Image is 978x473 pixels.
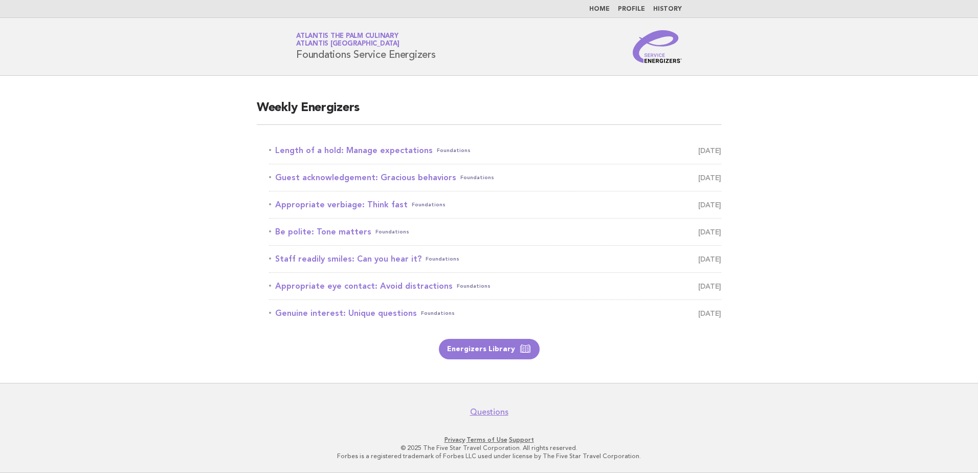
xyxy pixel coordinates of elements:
[269,225,721,239] a: Be polite: Tone mattersFoundations [DATE]
[698,279,721,293] span: [DATE]
[296,33,399,47] a: Atlantis The Palm CulinaryAtlantis [GEOGRAPHIC_DATA]
[466,436,507,443] a: Terms of Use
[296,33,436,60] h1: Foundations Service Energizers
[269,252,721,266] a: Staff readily smiles: Can you hear it?Foundations [DATE]
[269,306,721,320] a: Genuine interest: Unique questionsFoundations [DATE]
[460,170,494,185] span: Foundations
[176,452,802,460] p: Forbes is a registered trademark of Forbes LLC used under license by The Five Star Travel Corpora...
[257,100,721,125] h2: Weekly Energizers
[633,30,682,63] img: Service Energizers
[470,407,508,417] a: Questions
[421,306,455,320] span: Foundations
[176,436,802,444] p: · ·
[589,6,610,12] a: Home
[509,436,534,443] a: Support
[296,41,399,48] span: Atlantis [GEOGRAPHIC_DATA]
[444,436,465,443] a: Privacy
[375,225,409,239] span: Foundations
[412,198,446,212] span: Foundations
[698,170,721,185] span: [DATE]
[653,6,682,12] a: History
[698,225,721,239] span: [DATE]
[698,252,721,266] span: [DATE]
[698,198,721,212] span: [DATE]
[269,170,721,185] a: Guest acknowledgement: Gracious behaviorsFoundations [DATE]
[269,279,721,293] a: Appropriate eye contact: Avoid distractionsFoundations [DATE]
[426,252,459,266] span: Foundations
[457,279,491,293] span: Foundations
[439,339,540,359] a: Energizers Library
[698,143,721,158] span: [DATE]
[269,198,721,212] a: Appropriate verbiage: Think fastFoundations [DATE]
[269,143,721,158] a: Length of a hold: Manage expectationsFoundations [DATE]
[176,444,802,452] p: © 2025 The Five Star Travel Corporation. All rights reserved.
[698,306,721,320] span: [DATE]
[437,143,471,158] span: Foundations
[618,6,645,12] a: Profile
